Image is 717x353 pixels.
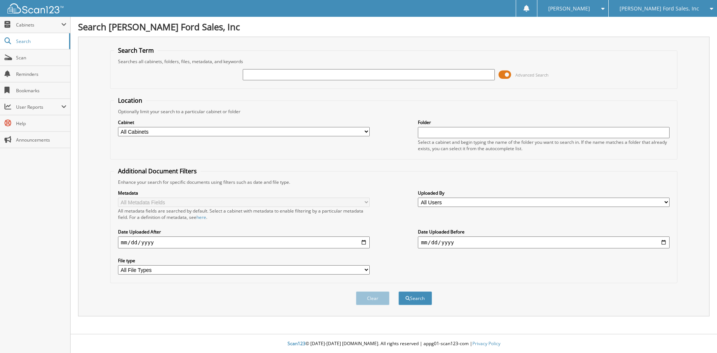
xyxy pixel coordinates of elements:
[118,257,370,264] label: File type
[118,190,370,196] label: Metadata
[548,6,590,11] span: [PERSON_NAME]
[7,3,63,13] img: scan123-logo-white.svg
[118,229,370,235] label: Date Uploaded After
[356,291,389,305] button: Clear
[114,108,674,115] div: Optionally limit your search to a particular cabinet or folder
[398,291,432,305] button: Search
[114,46,158,55] legend: Search Term
[78,21,710,33] h1: Search [PERSON_NAME] Ford Sales, Inc
[418,119,670,126] label: Folder
[418,190,670,196] label: Uploaded By
[16,104,61,110] span: User Reports
[114,179,674,185] div: Enhance your search for specific documents using filters such as date and file type.
[288,340,305,347] span: Scan123
[515,72,549,78] span: Advanced Search
[16,120,66,127] span: Help
[418,229,670,235] label: Date Uploaded Before
[114,96,146,105] legend: Location
[71,335,717,353] div: © [DATE]-[DATE] [DOMAIN_NAME]. All rights reserved | appg01-scan123-com |
[16,137,66,143] span: Announcements
[16,71,66,77] span: Reminders
[118,208,370,220] div: All metadata fields are searched by default. Select a cabinet with metadata to enable filtering b...
[472,340,500,347] a: Privacy Policy
[118,236,370,248] input: start
[16,38,65,44] span: Search
[118,119,370,126] label: Cabinet
[196,214,206,220] a: here
[16,55,66,61] span: Scan
[16,87,66,94] span: Bookmarks
[418,139,670,152] div: Select a cabinet and begin typing the name of the folder you want to search in. If the name match...
[114,58,674,65] div: Searches all cabinets, folders, files, metadata, and keywords
[114,167,201,175] legend: Additional Document Filters
[620,6,699,11] span: [PERSON_NAME] Ford Sales, Inc
[418,236,670,248] input: end
[16,22,61,28] span: Cabinets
